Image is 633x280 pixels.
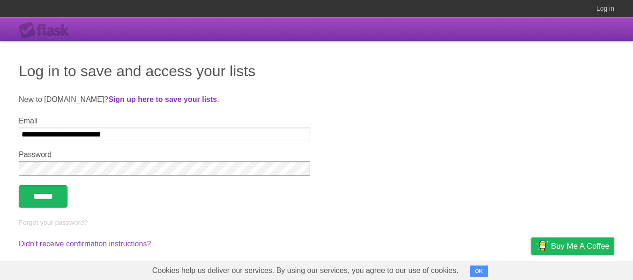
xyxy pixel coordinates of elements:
a: Sign up here to save your lists [108,95,217,103]
h1: Log in to save and access your lists [19,60,614,82]
label: Password [19,151,310,159]
div: Flask [19,22,75,39]
span: Cookies help us deliver our services. By using our services, you agree to our use of cookies. [143,261,468,280]
a: Didn't receive confirmation instructions? [19,240,151,248]
p: New to [DOMAIN_NAME]? . [19,94,614,105]
span: Buy me a coffee [551,238,610,254]
button: OK [470,266,488,277]
label: Email [19,117,310,125]
img: Buy me a coffee [536,238,549,254]
a: Buy me a coffee [531,237,614,255]
a: Forgot your password? [19,219,88,226]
